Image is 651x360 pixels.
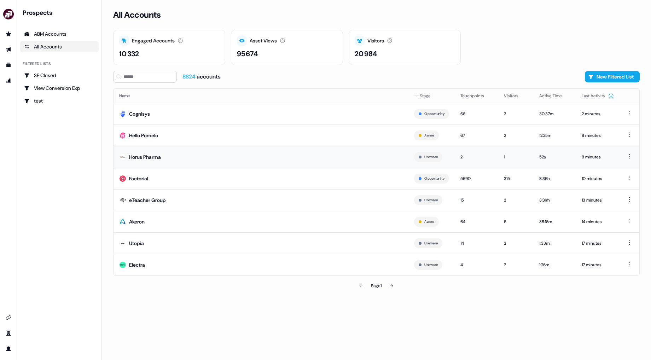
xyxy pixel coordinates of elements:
div: 12:25m [539,132,570,139]
a: Go to team [3,327,14,339]
button: Unaware [424,240,438,246]
div: ABM Accounts [24,30,94,37]
div: eTeacher Group [129,197,166,204]
button: Opportunity [424,111,444,117]
button: Aware [424,219,434,225]
div: 315 [504,175,528,182]
div: 13 minutes [582,197,614,204]
div: 17 minutes [582,261,614,268]
div: Filtered lists [23,61,51,67]
div: 14 minutes [582,218,614,225]
div: 2 [504,132,528,139]
div: 6 [504,218,528,225]
h3: All Accounts [113,10,161,20]
div: Stage [414,92,449,99]
div: 10 332 [119,48,139,59]
div: 8 minutes [582,132,614,139]
div: 67 [460,132,493,139]
a: Go to SF Closed [20,70,99,81]
th: Name [114,89,408,103]
div: 5690 [460,175,493,182]
div: 10 minutes [582,175,614,182]
div: Utopia [129,240,144,247]
button: Unaware [424,154,438,160]
div: 1 [504,153,528,161]
a: All accounts [20,41,99,52]
a: Go to templates [3,59,14,71]
span: 8824 [182,73,197,80]
div: 2 minutes [582,110,614,117]
div: 1:33m [539,240,570,247]
button: Aware [424,132,434,139]
div: Engaged Accounts [132,37,175,45]
a: Go to integrations [3,312,14,323]
a: ABM Accounts [20,28,99,40]
div: 1:26m [539,261,570,268]
button: Unaware [424,197,438,203]
div: 8:36h [539,175,570,182]
div: 2 [460,153,493,161]
div: 2 [504,240,528,247]
div: 2 [504,261,528,268]
div: Electra [129,261,145,268]
button: Visitors [504,89,527,102]
div: Hello Pomelo [129,132,158,139]
button: Active Time [539,89,570,102]
div: Cognisys [129,110,150,117]
div: 64 [460,218,493,225]
div: 66 [460,110,493,117]
a: Go to prospects [3,28,14,40]
div: 15 [460,197,493,204]
button: New Filtered List [585,71,640,82]
button: Opportunity [424,175,444,182]
div: Factorial [129,175,148,182]
div: Page 1 [371,282,382,289]
button: Touchpoints [460,89,493,102]
div: accounts [182,73,221,81]
div: Akeron [129,218,145,225]
div: 4 [460,261,493,268]
a: Go to profile [3,343,14,354]
div: 20 984 [355,48,377,59]
div: 3 [504,110,528,117]
div: SF Closed [24,72,94,79]
button: Last Activity [582,89,614,102]
div: 17 minutes [582,240,614,247]
div: 2 [504,197,528,204]
a: Go to test [20,95,99,106]
div: test [24,97,94,104]
a: Go to outbound experience [3,44,14,55]
div: View Conversion Exp [24,85,94,92]
div: 3:31m [539,197,570,204]
div: 14 [460,240,493,247]
div: 95 674 [237,48,258,59]
a: Go to attribution [3,75,14,86]
div: 38:16m [539,218,570,225]
div: Visitors [367,37,384,45]
div: All Accounts [24,43,94,50]
div: 30:37m [539,110,570,117]
div: 8 minutes [582,153,614,161]
div: Asset Views [250,37,277,45]
div: Horus Pharma [129,153,161,161]
a: Go to View Conversion Exp [20,82,99,94]
div: 52s [539,153,570,161]
div: Prospects [23,8,99,17]
button: Unaware [424,262,438,268]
